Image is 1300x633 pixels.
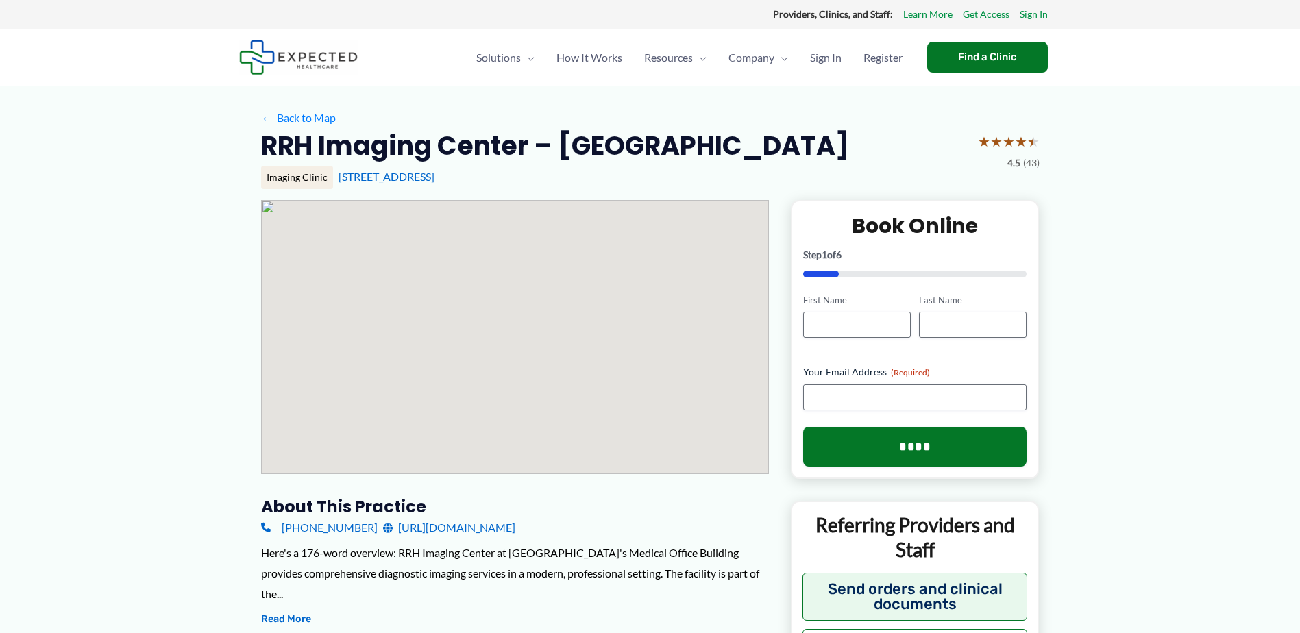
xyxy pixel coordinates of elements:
a: SolutionsMenu Toggle [465,34,545,82]
span: ★ [1027,129,1040,154]
h2: Book Online [803,212,1027,239]
p: Step of [803,250,1027,260]
span: Menu Toggle [693,34,707,82]
a: Sign In [799,34,853,82]
span: Menu Toggle [521,34,535,82]
a: How It Works [545,34,633,82]
span: 6 [836,249,842,260]
span: ★ [978,129,990,154]
span: Company [728,34,774,82]
span: How It Works [556,34,622,82]
p: Referring Providers and Staff [802,512,1028,562]
label: Last Name [919,294,1027,307]
a: [STREET_ADDRESS] [339,170,434,183]
span: (Required) [891,367,930,377]
a: Sign In [1020,5,1048,23]
h2: RRH Imaging Center – [GEOGRAPHIC_DATA] [261,129,849,162]
span: 4.5 [1007,154,1020,172]
button: Send orders and clinical documents [802,573,1028,621]
span: ★ [1015,129,1027,154]
a: Get Access [963,5,1009,23]
a: Register [853,34,913,82]
strong: Providers, Clinics, and Staff: [773,8,893,20]
a: Find a Clinic [927,42,1048,73]
div: Here's a 176-word overview: RRH Imaging Center at [GEOGRAPHIC_DATA]'s Medical Office Building pro... [261,543,769,604]
a: Learn More [903,5,953,23]
span: Solutions [476,34,521,82]
h3: About this practice [261,496,769,517]
a: [URL][DOMAIN_NAME] [383,517,515,538]
span: Resources [644,34,693,82]
span: 1 [822,249,827,260]
span: Menu Toggle [774,34,788,82]
span: (43) [1023,154,1040,172]
div: Imaging Clinic [261,166,333,189]
button: Read More [261,611,311,628]
label: Your Email Address [803,365,1027,379]
a: [PHONE_NUMBER] [261,517,378,538]
span: Sign In [810,34,842,82]
span: ★ [990,129,1003,154]
a: ResourcesMenu Toggle [633,34,718,82]
nav: Primary Site Navigation [465,34,913,82]
img: Expected Healthcare Logo - side, dark font, small [239,40,358,75]
span: ★ [1003,129,1015,154]
a: ←Back to Map [261,108,336,128]
span: ← [261,111,274,124]
a: CompanyMenu Toggle [718,34,799,82]
label: First Name [803,294,911,307]
span: Register [863,34,903,82]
